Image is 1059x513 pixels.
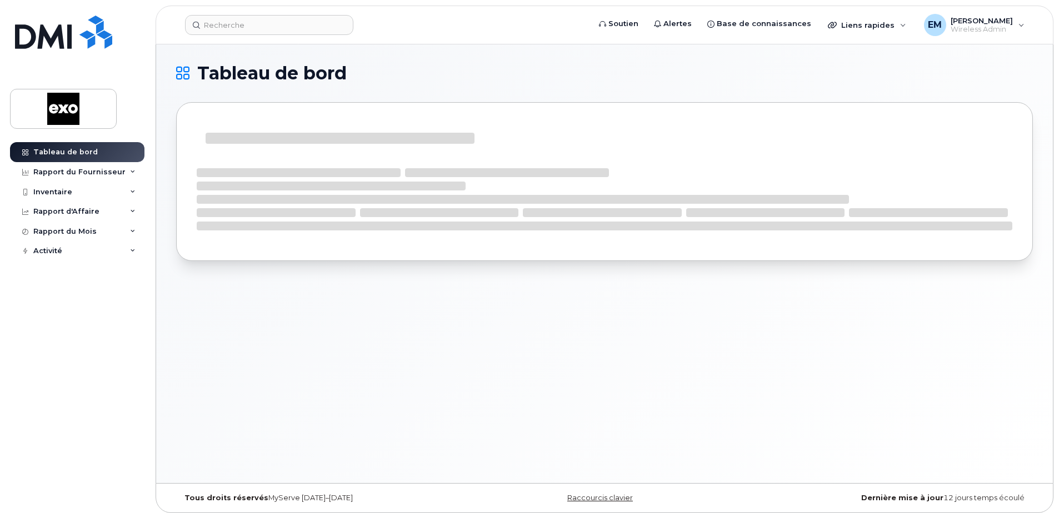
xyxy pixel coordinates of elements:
span: Tableau de bord [197,65,347,82]
a: Raccourcis clavier [567,494,633,502]
strong: Tous droits réservés [184,494,268,502]
div: 12 jours temps écoulé [747,494,1033,502]
strong: Dernière mise à jour [861,494,943,502]
div: MyServe [DATE]–[DATE] [176,494,462,502]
